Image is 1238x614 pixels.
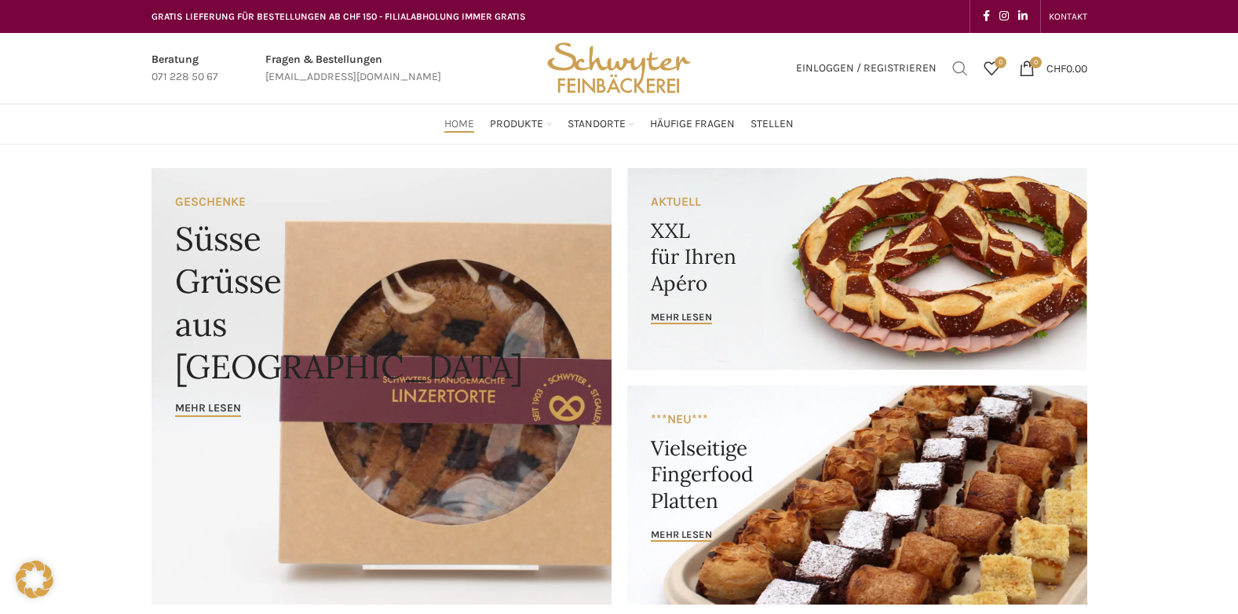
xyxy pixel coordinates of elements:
a: Banner link [627,386,1087,605]
span: Produkte [490,117,543,132]
span: 0 [1030,57,1042,68]
div: Secondary navigation [1041,1,1095,32]
a: Suchen [944,53,976,84]
span: KONTAKT [1049,11,1087,22]
a: Banner link [152,168,612,605]
a: 0 CHF0.00 [1011,53,1095,84]
a: Home [444,108,474,140]
span: CHF [1046,61,1066,75]
a: Stellen [750,108,794,140]
a: Produkte [490,108,552,140]
span: Standorte [568,117,626,132]
a: Infobox link [265,51,441,86]
img: Bäckerei Schwyter [542,33,696,104]
a: KONTAKT [1049,1,1087,32]
span: 0 [995,57,1006,68]
a: Infobox link [152,51,218,86]
a: Site logo [542,60,696,74]
div: Meine Wunschliste [976,53,1007,84]
span: GRATIS LIEFERUNG FÜR BESTELLUNGEN AB CHF 150 - FILIALABHOLUNG IMMER GRATIS [152,11,526,22]
a: Facebook social link [978,5,995,27]
span: Einloggen / Registrieren [796,63,937,74]
a: Einloggen / Registrieren [788,53,944,84]
span: Home [444,117,474,132]
span: Häufige Fragen [650,117,735,132]
span: Stellen [750,117,794,132]
div: Main navigation [144,108,1095,140]
a: Instagram social link [995,5,1013,27]
bdi: 0.00 [1046,61,1087,75]
a: Standorte [568,108,634,140]
a: Linkedin social link [1013,5,1032,27]
a: Banner link [627,168,1087,370]
a: Häufige Fragen [650,108,735,140]
a: 0 [976,53,1007,84]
